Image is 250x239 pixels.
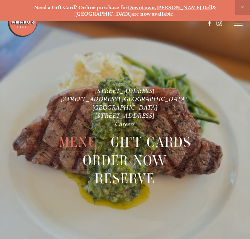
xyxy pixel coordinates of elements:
[95,169,155,188] a: Reserve
[157,4,212,11] a: [PERSON_NAME] Dell
[34,4,128,11] strong: Need a Gift Card? Online purchase for
[95,87,155,94] a: [STREET_ADDRESS]
[131,11,175,17] strong: are now available.
[128,4,155,11] a: Downtown
[95,112,155,119] a: [STREET_ADDRESS]
[83,151,168,169] a: Order Now
[75,11,132,17] a: [GEOGRAPHIC_DATA]
[61,95,191,111] a: [STREET_ADDRESS] [GEOGRAPHIC_DATA], [GEOGRAPHIC_DATA]
[7,7,38,38] img: Amaro's Table
[155,4,156,11] strong: ,
[59,133,98,151] a: Menu
[115,120,135,127] a: Careers
[83,151,168,169] span: Order Now
[111,133,191,151] a: Gift Cards
[212,4,216,11] strong: &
